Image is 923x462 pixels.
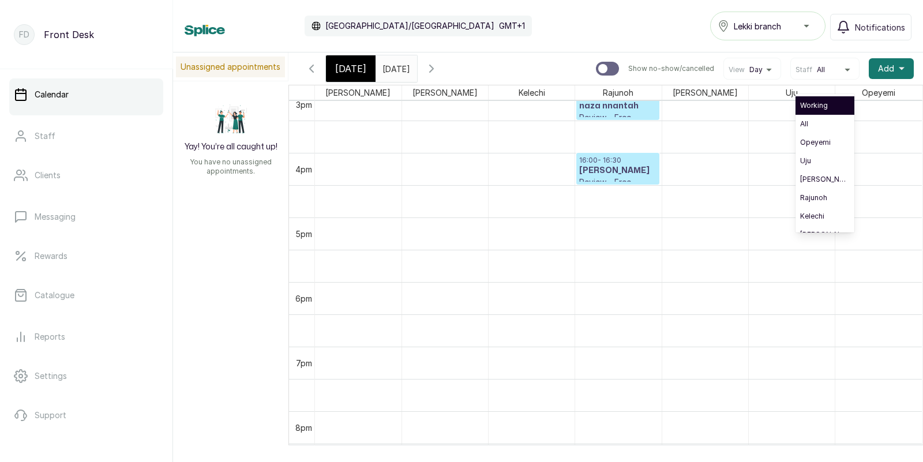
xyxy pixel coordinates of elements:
[293,422,314,434] div: 8pm
[710,12,826,40] button: Lekki branch
[830,14,911,40] button: Notifications
[579,156,656,165] p: 16:00 - 16:30
[579,112,656,123] p: Review - Free
[817,65,825,74] span: All
[9,399,163,431] a: Support
[800,175,850,184] span: [PERSON_NAME]
[783,85,800,100] span: Uju
[9,201,163,233] a: Messaging
[869,58,914,79] button: Add
[35,250,67,262] p: Rewards
[35,89,69,100] p: Calendar
[796,94,854,232] ul: StaffAll
[9,321,163,353] a: Reports
[325,20,494,32] p: [GEOGRAPHIC_DATA]/[GEOGRAPHIC_DATA]
[855,21,905,33] span: Notifications
[9,159,163,191] a: Clients
[35,410,66,421] p: Support
[410,85,480,100] span: [PERSON_NAME]
[796,65,812,74] span: Staff
[800,212,850,221] span: Kelechi
[323,85,393,100] span: [PERSON_NAME]
[326,55,376,82] div: [DATE]
[9,240,163,272] a: Rewards
[176,57,285,77] p: Unassigned appointments
[800,119,850,129] span: All
[800,193,850,202] span: Rajunoh
[499,20,525,32] p: GMT+1
[293,163,314,175] div: 4pm
[601,85,636,100] span: Rajunoh
[860,85,898,100] span: Opeyemi
[9,78,163,111] a: Calendar
[293,228,314,240] div: 5pm
[180,157,282,176] p: You have no unassigned appointments.
[800,101,850,110] span: Working
[9,120,163,152] a: Staff
[35,370,67,382] p: Settings
[516,85,547,100] span: Kelechi
[749,65,763,74] span: Day
[579,176,656,188] p: Review - Free
[294,99,314,111] div: 3pm
[35,211,76,223] p: Messaging
[35,331,65,343] p: Reports
[19,29,29,40] p: FD
[579,165,656,176] h3: [PERSON_NAME]
[800,230,850,239] span: [PERSON_NAME]
[9,360,163,392] a: Settings
[729,65,776,74] button: ViewDay
[800,138,850,147] span: Opeyemi
[796,65,854,74] button: StaffAll
[294,357,314,369] div: 7pm
[800,156,850,166] span: Uju
[35,170,61,181] p: Clients
[670,85,740,100] span: [PERSON_NAME]
[729,65,745,74] span: View
[628,64,714,73] p: Show no-show/cancelled
[9,279,163,311] a: Catalogue
[335,62,366,76] span: [DATE]
[44,28,94,42] p: Front Desk
[734,20,781,32] span: Lekki branch
[293,292,314,305] div: 6pm
[878,63,894,74] span: Add
[35,130,55,142] p: Staff
[579,100,656,112] h3: naza nnantah
[185,141,277,153] h2: Yay! You’re all caught up!
[35,290,74,301] p: Catalogue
